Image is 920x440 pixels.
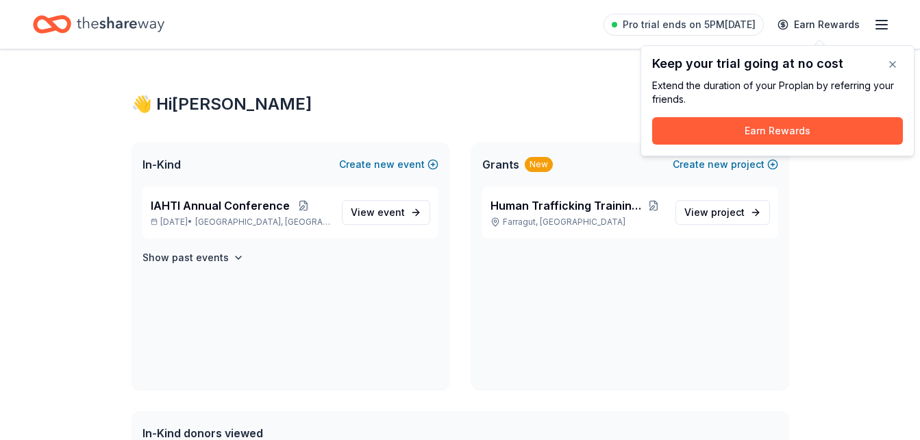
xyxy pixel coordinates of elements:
span: In-Kind [142,156,181,173]
button: Earn Rewards [652,117,903,145]
span: View [684,204,745,221]
span: Human Trafficking Training & Tools [490,197,643,214]
span: project [711,206,745,218]
h4: Show past events [142,249,229,266]
a: Earn Rewards [769,12,868,37]
span: IAHTI Annual Conference [151,197,290,214]
button: Createnewevent [339,156,438,173]
a: Home [33,8,164,40]
span: Pro trial ends on 5PM[DATE] [623,16,756,33]
a: View event [342,200,430,225]
span: event [377,206,405,218]
span: new [374,156,395,173]
button: Show past events [142,249,244,266]
div: New [525,157,553,172]
p: Farragut, [GEOGRAPHIC_DATA] [490,217,664,228]
div: 👋 Hi [PERSON_NAME] [132,93,789,115]
p: [DATE] • [151,217,331,228]
a: Pro trial ends on 5PM[DATE] [604,14,764,36]
span: View [351,204,405,221]
span: Grants [482,156,519,173]
a: View project [675,200,770,225]
button: Createnewproject [673,156,778,173]
div: Keep your trial going at no cost [652,57,903,71]
div: Extend the duration of your Pro plan by referring your friends. [652,79,903,106]
span: new [708,156,728,173]
span: [GEOGRAPHIC_DATA], [GEOGRAPHIC_DATA] [195,217,330,228]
